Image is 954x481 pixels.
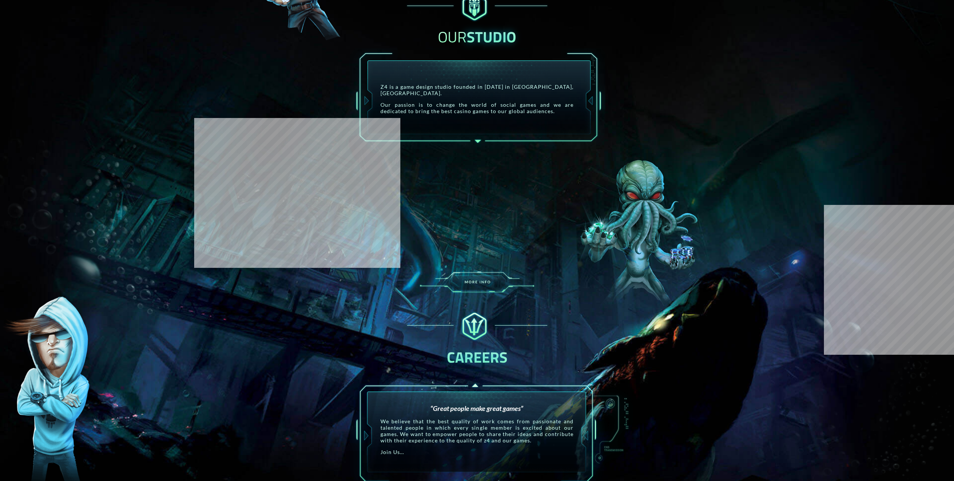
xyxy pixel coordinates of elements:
img: palace [403,309,551,344]
img: monster [573,149,708,320]
p: Z4 is a game design studio founded in [DATE] in [GEOGRAPHIC_DATA], [GEOGRAPHIC_DATA]. [380,84,574,96]
p: Our passion is to change the world of social games and we are dedicated to bring the best casino ... [380,102,574,114]
video: Your browser does not support HTML5 video. [371,149,584,256]
em: “Great people make great games” [430,404,523,412]
img: palace [412,259,543,303]
p: Join Us… [380,449,574,455]
p: We believe that the best quality of work comes from passionate and talented people in which every... [380,418,574,444]
b: CAREERS [447,346,508,369]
